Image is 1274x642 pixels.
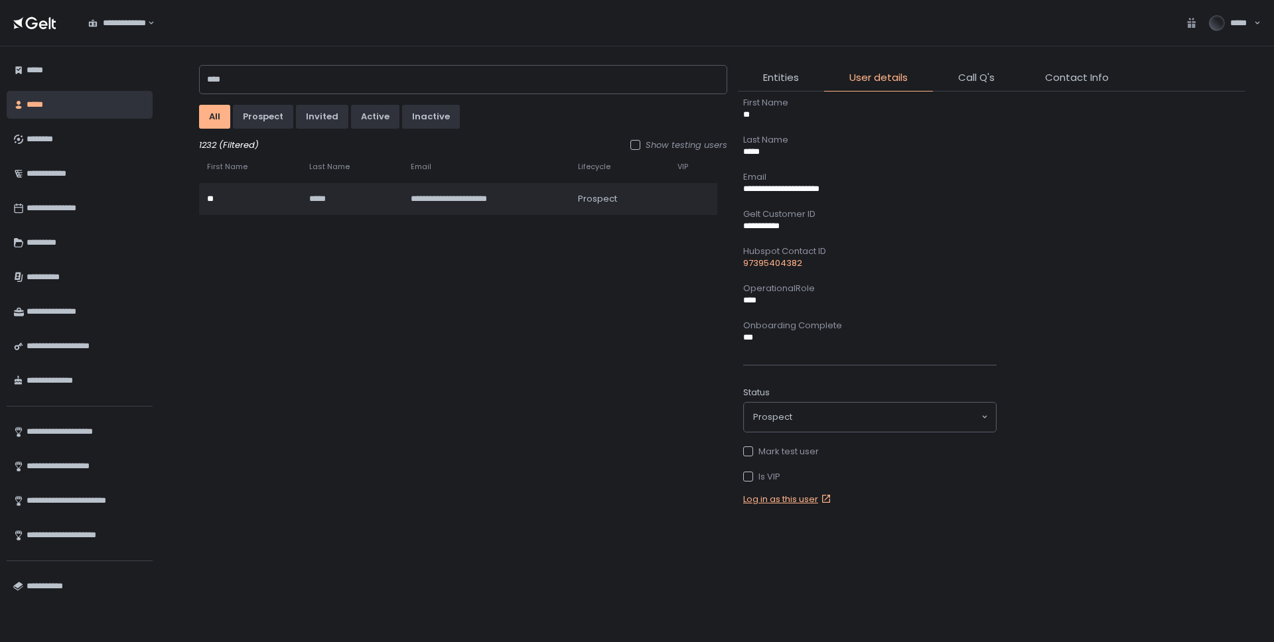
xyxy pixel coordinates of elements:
button: prospect [233,105,293,129]
div: OperationalRole [743,283,997,294]
div: Hubspot Contact ID [743,245,997,257]
input: Search for option [792,411,980,424]
span: Entities [763,70,799,86]
button: active [351,105,399,129]
div: Onboarding Complete [743,320,997,332]
div: invited [306,111,338,123]
a: 97395404382 [743,257,802,269]
span: Call Q's [958,70,995,86]
span: prospect [578,193,617,205]
div: Search for option [80,9,155,37]
input: Search for option [146,17,147,30]
button: invited [296,105,348,129]
div: Search for option [744,403,996,432]
span: Lifecycle [578,162,610,172]
button: inactive [402,105,460,129]
div: prospect [243,111,283,123]
div: Gelt Customer ID [743,208,997,220]
span: prospect [753,411,792,423]
span: Email [411,162,431,172]
div: First Name [743,97,997,109]
div: inactive [412,111,450,123]
button: All [199,105,230,129]
span: Status [743,387,770,399]
a: Log in as this user [743,493,834,505]
span: VIP [677,162,688,172]
span: First Name [207,162,248,172]
span: Last Name [309,162,350,172]
div: All [209,111,220,123]
div: Last Name [743,134,997,146]
span: User details [849,70,908,86]
div: active [361,111,389,123]
span: Contact Info [1045,70,1109,86]
div: Email [743,171,997,183]
div: 1232 (Filtered) [199,139,727,151]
